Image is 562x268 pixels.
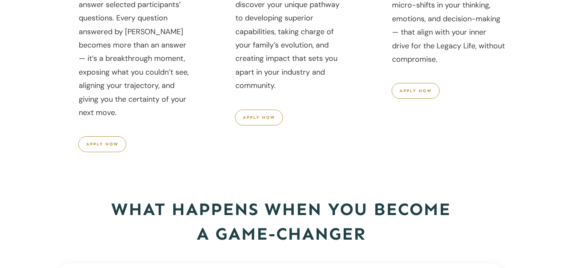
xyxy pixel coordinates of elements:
[392,83,440,99] a: apply now
[235,110,283,125] a: Apply Now
[78,136,126,152] a: Apply Now
[86,142,118,147] span: Apply Now
[57,197,505,222] h2: What Happens When you Become
[243,115,275,120] span: Apply Now
[57,222,505,246] h2: A Game-Changer
[400,88,432,93] span: apply now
